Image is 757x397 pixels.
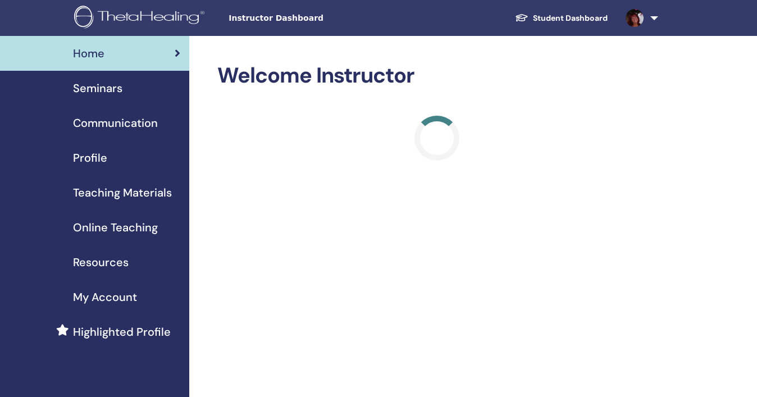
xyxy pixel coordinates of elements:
span: My Account [73,289,137,305]
span: Seminars [73,80,122,97]
span: Home [73,45,104,62]
img: default.jpg [626,9,644,27]
span: Resources [73,254,129,271]
span: Communication [73,115,158,131]
img: graduation-cap-white.svg [515,13,528,22]
span: Online Teaching [73,219,158,236]
h2: Welcome Instructor [217,63,656,89]
span: Profile [73,149,107,166]
span: Instructor Dashboard [229,12,397,24]
span: Teaching Materials [73,184,172,201]
span: Highlighted Profile [73,323,171,340]
a: Student Dashboard [506,8,617,29]
img: logo.png [74,6,208,31]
